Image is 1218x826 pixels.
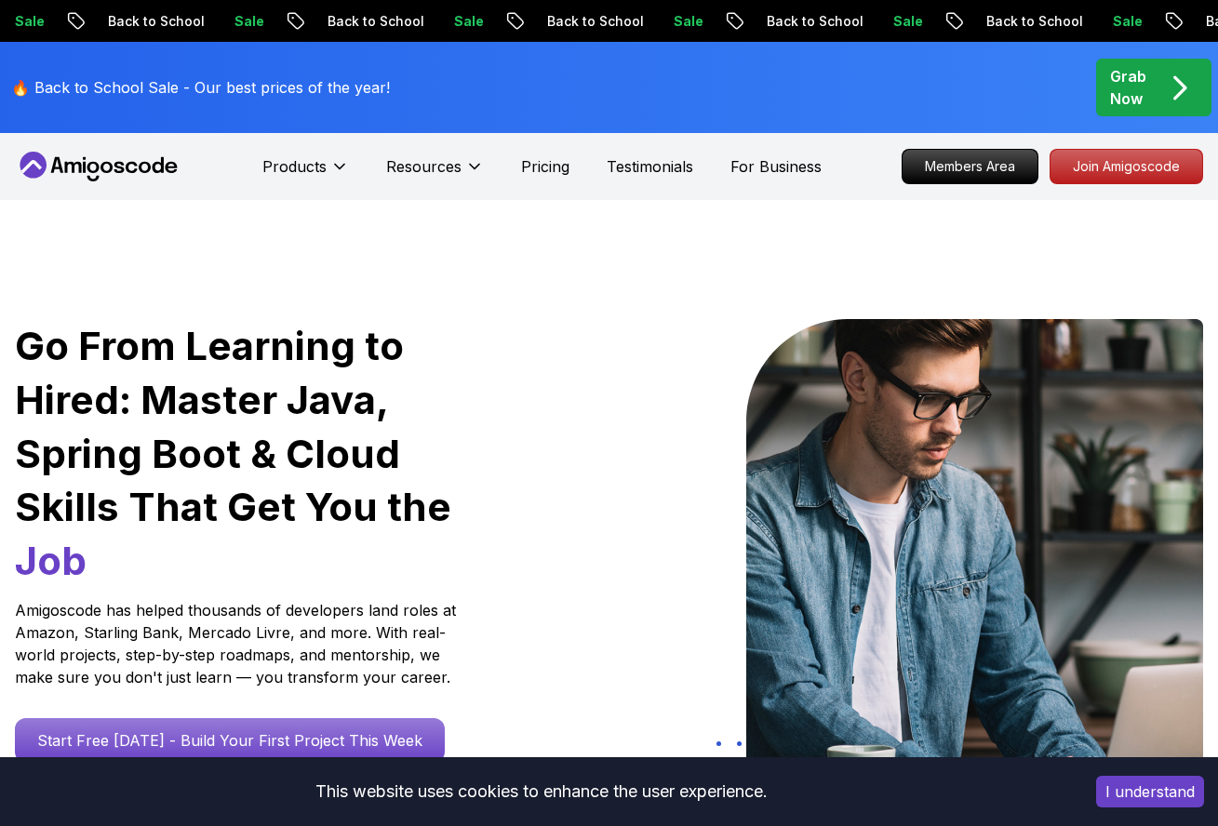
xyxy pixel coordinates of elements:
[524,12,650,31] p: Back to School
[85,12,211,31] p: Back to School
[431,12,490,31] p: Sale
[870,12,930,31] p: Sale
[15,718,445,763] a: Start Free [DATE] - Build Your First Project This Week
[521,155,569,178] a: Pricing
[386,155,462,178] p: Resources
[15,537,87,584] span: Job
[211,12,271,31] p: Sale
[1090,12,1149,31] p: Sale
[730,155,822,178] a: For Business
[1096,776,1204,807] button: Accept cookies
[262,155,327,178] p: Products
[1051,150,1202,183] p: Join Amigoscode
[743,12,870,31] p: Back to School
[746,319,1203,798] img: hero
[903,150,1037,183] p: Members Area
[14,771,1068,812] div: This website uses cookies to enhance the user experience.
[607,155,693,178] a: Testimonials
[963,12,1090,31] p: Back to School
[902,149,1038,184] a: Members Area
[650,12,710,31] p: Sale
[15,319,492,588] h1: Go From Learning to Hired: Master Java, Spring Boot & Cloud Skills That Get You the
[11,76,390,99] p: 🔥 Back to School Sale - Our best prices of the year!
[15,599,462,688] p: Amigoscode has helped thousands of developers land roles at Amazon, Starling Bank, Mercado Livre,...
[386,155,484,193] button: Resources
[262,155,349,193] button: Products
[1050,149,1203,184] a: Join Amigoscode
[1110,65,1146,110] p: Grab Now
[304,12,431,31] p: Back to School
